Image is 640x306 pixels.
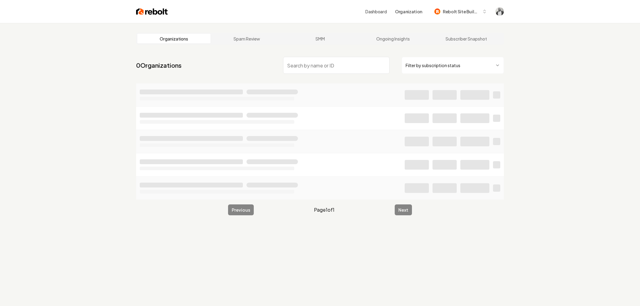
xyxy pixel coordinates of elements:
a: Dashboard [365,8,387,15]
span: Page 1 of 1 [314,206,335,213]
button: Organization [391,6,426,17]
a: Spam Review [211,34,284,44]
a: Subscriber Snapshot [429,34,503,44]
span: Rebolt Site Builder [443,8,480,15]
a: Organizations [137,34,211,44]
button: Open user button [495,7,504,16]
img: Denis Mendoza [495,7,504,16]
input: Search by name or ID [283,57,390,74]
a: Ongoing Insights [357,34,430,44]
img: Rebolt Logo [136,7,168,16]
a: 0Organizations [136,61,181,70]
img: Rebolt Site Builder [434,8,440,15]
a: SMM [283,34,357,44]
